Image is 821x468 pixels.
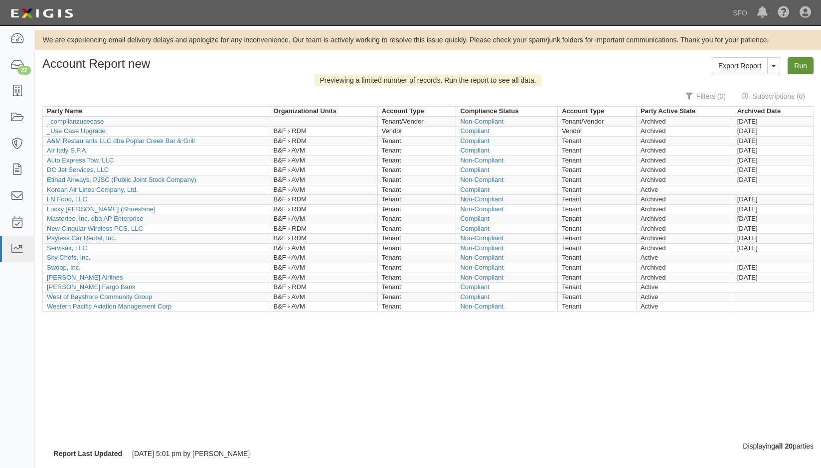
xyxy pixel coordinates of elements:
div: Archived Date [737,107,781,116]
td: Tenant [558,165,637,175]
td: [DATE] [733,243,813,253]
td: Tenant [377,165,456,175]
td: Archived [636,234,733,244]
td: Archived [636,175,733,185]
a: Non-Compliant [460,118,503,125]
td: Tenant [377,263,456,273]
td: Tenant [377,224,456,234]
a: _complianzusecase [47,118,104,125]
td: Tenant [558,263,637,273]
td: Archived [636,214,733,224]
td: [DATE] [733,165,813,175]
td: Tenant [558,243,637,253]
td: [DATE] [733,127,813,137]
td: B&F › RDM [269,234,377,244]
td: Tenant [558,185,637,195]
a: Air Italy S.P.A. [47,147,88,154]
td: [DATE] [733,214,813,224]
a: A&M Restaurants LLC dba Poplar Creek Bar & Grill [47,137,195,145]
td: B&F › AVM [269,302,377,312]
td: Tenant [377,292,456,302]
a: Compliant [460,147,490,154]
a: Export Report [712,57,768,74]
td: [DATE] [733,117,813,127]
a: New Cingular Wireless PCS, LLC [47,225,143,232]
a: LN Food, LLC [47,195,87,203]
a: [PERSON_NAME] Fargo Bank [47,283,136,291]
td: [DATE] [733,234,813,244]
a: Non-Compliant [460,274,503,281]
h1: Account Report new [42,57,421,70]
div: Compliance Status [460,107,518,116]
td: Vendor [377,127,456,137]
a: Auto Express Tow, LLC [47,156,114,164]
td: Tenant [558,204,637,214]
div: Party Name [47,107,83,116]
img: logo-5460c22ac91f19d4615b14bd174203de0afe785f0fc80cf4dbbc73dc1793850b.png [7,4,76,22]
a: Run [788,57,814,74]
td: B&F › RDM [269,283,377,293]
b: all 20 [775,442,793,450]
td: B&F › AVM [269,175,377,185]
a: Compliant [460,225,490,232]
div: Account Type [382,107,424,116]
td: [DATE] [733,273,813,283]
td: Archived [636,156,733,165]
td: Archived [636,165,733,175]
td: Tenant [558,214,637,224]
a: Filters (0) [678,86,733,106]
a: West of Bayshore Community Group [47,293,152,301]
a: Compliant [460,137,490,145]
td: Tenant [377,302,456,312]
a: Compliant [460,166,490,173]
td: B&F › AVM [269,185,377,195]
div: Previewing a limited number of records. Run the report to see all data. [315,74,541,86]
a: Western Pacific Aviation Management Corp [47,303,171,310]
div: Organizational Units [273,107,336,116]
td: Archived [636,224,733,234]
td: B&F › RDM [269,224,377,234]
a: Sky Chefs, Inc. [47,254,90,261]
a: Compliant [460,215,490,222]
a: Payless Car Rental, Inc. [47,234,116,242]
td: Archived [636,127,733,137]
td: Archived [636,146,733,156]
td: Active [636,253,733,263]
td: Tenant [377,156,456,165]
a: Swoop, Inc. [47,264,81,271]
i: Help Center - Complianz [778,7,790,19]
td: B&F › AVM [269,243,377,253]
td: [DATE] [733,136,813,146]
td: Tenant [558,136,637,146]
a: Non-Compliant [460,254,503,261]
td: Tenant [558,234,637,244]
td: [DATE] [733,195,813,205]
div: 22 [17,66,31,75]
td: Tenant [558,273,637,283]
a: _Use Case Upgrade [47,127,106,135]
td: Tenant [558,302,637,312]
td: [DATE] [733,156,813,165]
td: B&F › AVM [269,214,377,224]
td: B&F › RDM [269,195,377,205]
td: Tenant [558,156,637,165]
td: Tenant [377,253,456,263]
td: Archived [636,204,733,214]
a: Etihad Airways, PJSC (Public Joint Stock Company) [47,176,196,183]
td: [DATE] [733,224,813,234]
a: Non-Compliant [460,244,503,252]
td: Archived [636,195,733,205]
td: Archived [636,117,733,127]
td: Tenant [558,292,637,302]
td: Tenant [377,214,456,224]
a: Non-Compliant [460,156,503,164]
td: B&F › RDM [269,136,377,146]
a: Subscriptions (0) [734,86,813,106]
td: Tenant [558,283,637,293]
td: Archived [636,263,733,273]
td: Tenant [377,175,456,185]
td: Tenant [558,146,637,156]
td: Tenant [377,195,456,205]
td: Active [636,185,733,195]
td: Tenant [558,224,637,234]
